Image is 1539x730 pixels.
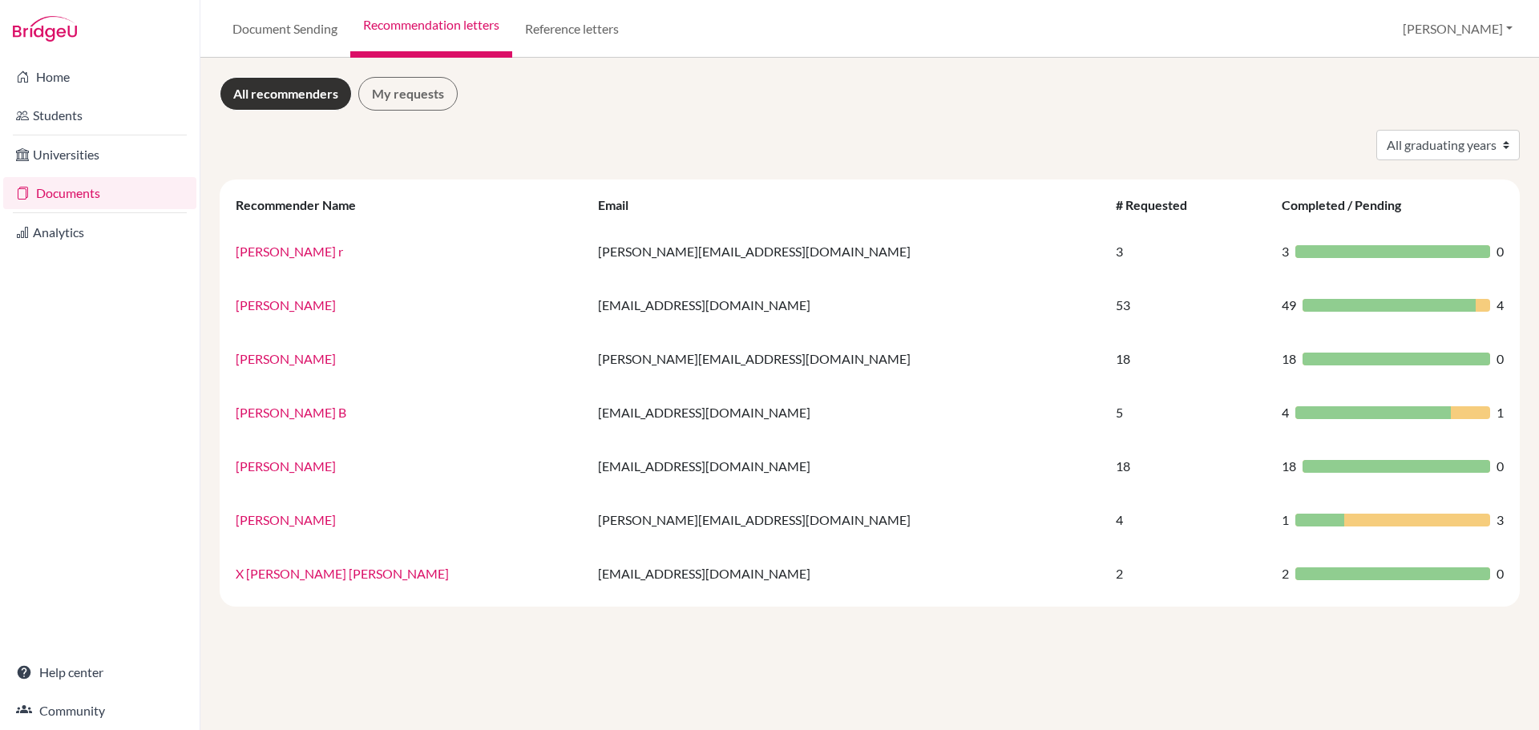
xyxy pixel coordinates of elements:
a: Universities [3,139,196,171]
span: 1 [1497,403,1504,422]
span: 0 [1497,349,1504,369]
a: [PERSON_NAME] r [236,244,343,259]
a: Documents [3,177,196,209]
td: 2 [1106,546,1272,600]
span: 3 [1497,510,1504,530]
span: 0 [1497,564,1504,583]
img: Bridge-U [13,16,77,42]
td: 5 [1106,385,1272,439]
td: [PERSON_NAME][EMAIL_ADDRESS][DOMAIN_NAME] [588,332,1106,385]
td: [EMAIL_ADDRESS][DOMAIN_NAME] [588,385,1106,439]
div: Email [598,197,644,212]
span: 18 [1282,457,1296,476]
a: [PERSON_NAME] [236,512,336,527]
span: 18 [1282,349,1296,369]
a: My requests [358,77,458,111]
td: [EMAIL_ADDRESS][DOMAIN_NAME] [588,546,1106,600]
a: [PERSON_NAME] [236,297,336,313]
td: [EMAIL_ADDRESS][DOMAIN_NAME] [588,278,1106,332]
span: 4 [1497,296,1504,315]
span: 0 [1497,457,1504,476]
td: [EMAIL_ADDRESS][DOMAIN_NAME] [588,439,1106,493]
a: All recommenders [220,77,352,111]
a: Analytics [3,216,196,248]
td: [PERSON_NAME][EMAIL_ADDRESS][DOMAIN_NAME] [588,493,1106,546]
td: 18 [1106,439,1272,493]
td: 3 [1106,224,1272,278]
span: 49 [1282,296,1296,315]
td: [PERSON_NAME][EMAIL_ADDRESS][DOMAIN_NAME] [588,224,1106,278]
a: Community [3,695,196,727]
span: 1 [1282,510,1289,530]
td: 18 [1106,332,1272,385]
a: Home [3,61,196,93]
a: [PERSON_NAME] [236,458,336,474]
div: Completed / Pending [1282,197,1417,212]
span: 4 [1282,403,1289,422]
a: Help center [3,656,196,688]
button: [PERSON_NAME] [1396,14,1520,44]
a: [PERSON_NAME] [236,351,336,366]
td: 4 [1106,493,1272,546]
div: Recommender Name [236,197,372,212]
span: 2 [1282,564,1289,583]
span: 3 [1282,242,1289,261]
div: # Requested [1116,197,1203,212]
td: 53 [1106,278,1272,332]
a: X [PERSON_NAME] [PERSON_NAME] [236,566,449,581]
a: [PERSON_NAME] B [236,405,346,420]
span: 0 [1497,242,1504,261]
a: Students [3,99,196,131]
